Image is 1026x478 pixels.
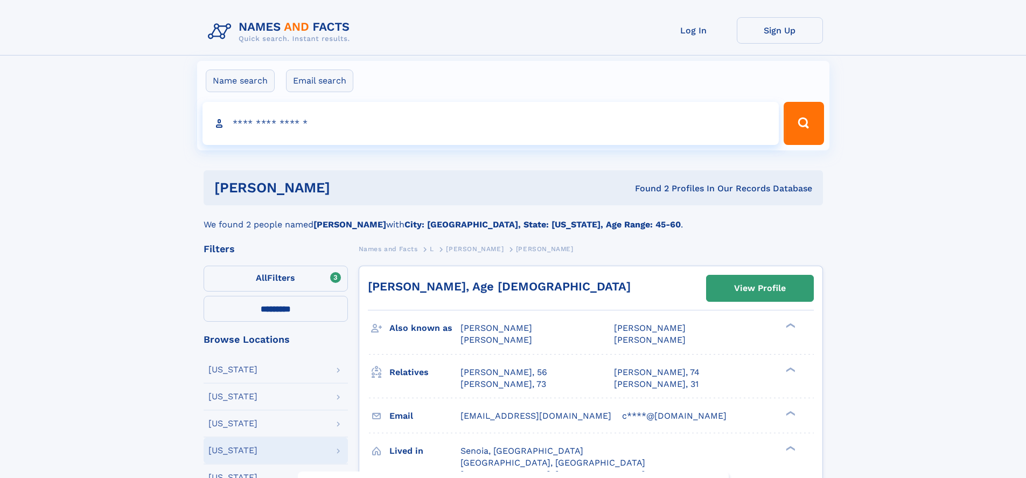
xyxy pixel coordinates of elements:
[389,319,460,337] h3: Also known as
[783,322,796,329] div: ❯
[483,183,812,195] div: Found 2 Profiles In Our Records Database
[783,366,796,373] div: ❯
[614,366,700,378] a: [PERSON_NAME], 74
[516,245,574,253] span: [PERSON_NAME]
[214,181,483,195] h1: [PERSON_NAME]
[208,392,257,401] div: [US_STATE]
[734,276,786,301] div: View Profile
[460,335,532,345] span: [PERSON_NAME]
[208,365,257,374] div: [US_STATE]
[614,323,686,333] span: [PERSON_NAME]
[446,242,504,255] a: [PERSON_NAME]
[208,446,257,455] div: [US_STATE]
[204,17,359,46] img: Logo Names and Facts
[389,363,460,382] h3: Relatives
[614,378,699,390] a: [PERSON_NAME], 31
[460,411,611,421] span: [EMAIL_ADDRESS][DOMAIN_NAME]
[404,219,681,230] b: City: [GEOGRAPHIC_DATA], State: [US_STATE], Age Range: 45-60
[460,323,532,333] span: [PERSON_NAME]
[737,17,823,44] a: Sign Up
[206,70,275,92] label: Name search
[446,245,504,253] span: [PERSON_NAME]
[203,102,779,145] input: search input
[651,17,737,44] a: Log In
[204,244,348,254] div: Filters
[389,442,460,460] h3: Lived in
[614,335,686,345] span: [PERSON_NAME]
[313,219,386,230] b: [PERSON_NAME]
[783,410,796,417] div: ❯
[784,102,823,145] button: Search Button
[460,378,546,390] a: [PERSON_NAME], 73
[204,266,348,292] label: Filters
[208,419,257,428] div: [US_STATE]
[204,335,348,344] div: Browse Locations
[368,280,631,293] a: [PERSON_NAME], Age [DEMOGRAPHIC_DATA]
[430,245,434,253] span: L
[256,273,267,283] span: All
[204,205,823,231] div: We found 2 people named with .
[707,275,813,301] a: View Profile
[286,70,353,92] label: Email search
[359,242,418,255] a: Names and Facts
[783,445,796,452] div: ❯
[430,242,434,255] a: L
[460,446,583,456] span: Senoia, [GEOGRAPHIC_DATA]
[460,458,645,468] span: [GEOGRAPHIC_DATA], [GEOGRAPHIC_DATA]
[460,366,547,378] a: [PERSON_NAME], 56
[389,407,460,425] h3: Email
